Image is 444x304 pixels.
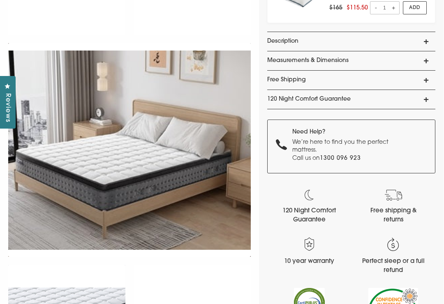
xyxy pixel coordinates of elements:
a: Measurements & Dimensions [267,51,435,70]
a: 120 Night Comfort Guarantee [267,90,435,109]
a: Add [403,1,427,14]
a: 1300 096 923 [320,155,361,161]
span: Reviews [2,93,13,122]
div: Perfect sleep or a full refund [361,257,426,276]
span: + [391,2,396,14]
div: Free shipping & returns [361,207,426,225]
p: We’re here to find you the perfect mattress. Call us on [292,138,413,163]
a: Free Shipping [267,71,435,90]
strong: Need Help? [292,129,325,135]
a: Description [267,32,435,51]
span: $165 [329,5,342,11]
div: 120 Night Comfort Guarantee [276,207,342,225]
span: $115.50 [347,5,368,11]
span: - [374,2,379,14]
div: 10 year warranty [276,257,342,267]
